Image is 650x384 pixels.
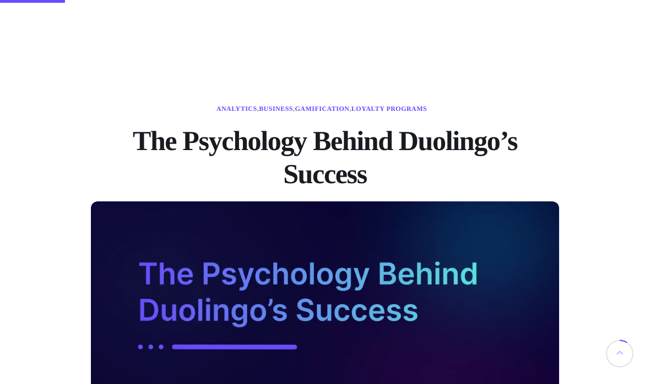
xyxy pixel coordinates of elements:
a: Business [259,105,293,113]
a: Gamification [295,105,350,113]
span: , , , [216,105,427,113]
a: Loyalty Programs [351,105,427,113]
a: Analytics [216,105,257,113]
h1: The Psychology Behind Duolingo’s Success [91,124,559,190]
